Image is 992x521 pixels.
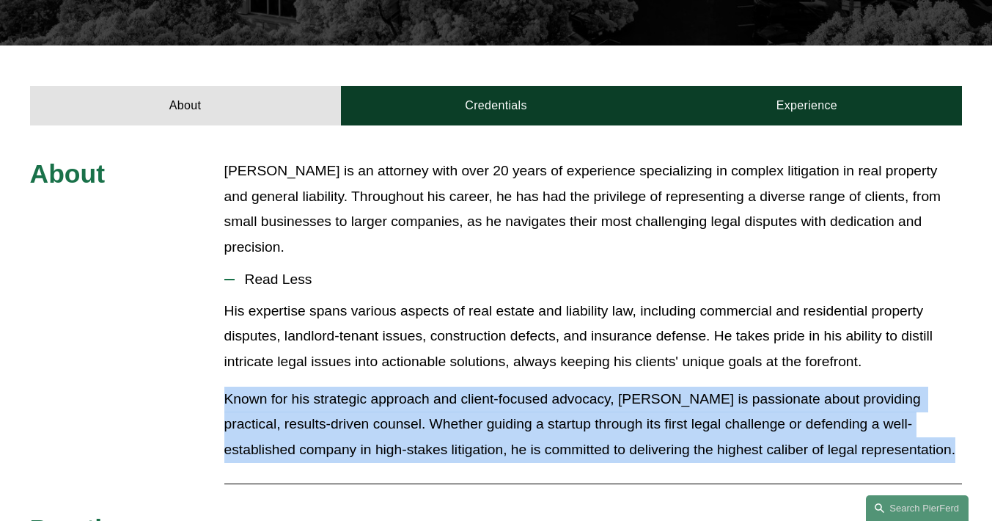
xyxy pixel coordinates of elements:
[866,495,969,521] a: Search this site
[341,86,652,126] a: Credentials
[235,272,963,288] span: Read Less
[651,86,962,126] a: Experience
[30,159,105,189] span: About
[224,299,963,474] div: Read Less
[30,86,341,126] a: About
[224,159,963,260] p: [PERSON_NAME] is an attorney with over 20 years of experience specializing in complex litigation ...
[224,260,963,299] button: Read Less
[224,387,963,463] p: Known for his strategic approach and client-focused advocacy, [PERSON_NAME] is passionate about p...
[224,299,963,375] p: His expertise spans various aspects of real estate and liability law, including commercial and re...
